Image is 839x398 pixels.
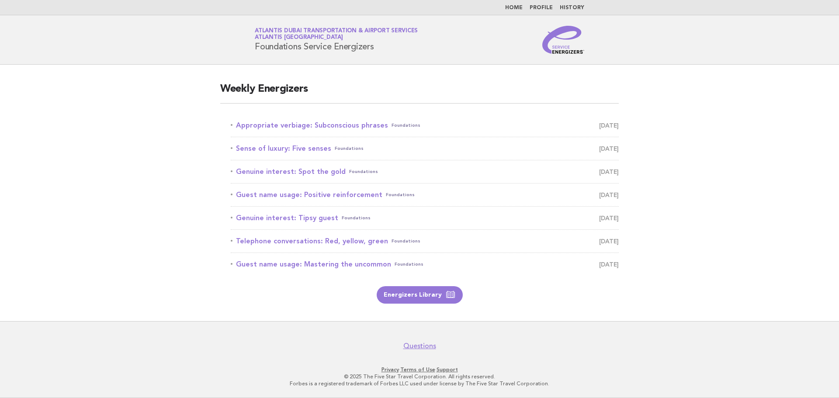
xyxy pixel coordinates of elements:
[437,367,458,373] a: Support
[392,235,420,247] span: Foundations
[560,5,584,10] a: History
[386,189,415,201] span: Foundations
[255,35,343,41] span: Atlantis [GEOGRAPHIC_DATA]
[599,189,619,201] span: [DATE]
[152,373,687,380] p: © 2025 The Five Star Travel Corporation. All rights reserved.
[231,189,619,201] a: Guest name usage: Positive reinforcementFoundations [DATE]
[255,28,418,51] h1: Foundations Service Energizers
[220,82,619,104] h2: Weekly Energizers
[395,258,423,270] span: Foundations
[400,367,435,373] a: Terms of Use
[342,212,371,224] span: Foundations
[542,26,584,54] img: Service Energizers
[152,366,687,373] p: · ·
[231,142,619,155] a: Sense of luxury: Five sensesFoundations [DATE]
[599,166,619,178] span: [DATE]
[530,5,553,10] a: Profile
[392,119,420,132] span: Foundations
[231,235,619,247] a: Telephone conversations: Red, yellow, greenFoundations [DATE]
[231,119,619,132] a: Appropriate verbiage: Subconscious phrasesFoundations [DATE]
[403,342,436,350] a: Questions
[599,258,619,270] span: [DATE]
[505,5,523,10] a: Home
[335,142,364,155] span: Foundations
[599,212,619,224] span: [DATE]
[152,380,687,387] p: Forbes is a registered trademark of Forbes LLC used under license by The Five Star Travel Corpora...
[377,286,463,304] a: Energizers Library
[255,28,418,40] a: Atlantis Dubai Transportation & Airport ServicesAtlantis [GEOGRAPHIC_DATA]
[599,119,619,132] span: [DATE]
[231,212,619,224] a: Genuine interest: Tipsy guestFoundations [DATE]
[231,258,619,270] a: Guest name usage: Mastering the uncommonFoundations [DATE]
[349,166,378,178] span: Foundations
[231,166,619,178] a: Genuine interest: Spot the goldFoundations [DATE]
[599,235,619,247] span: [DATE]
[381,367,399,373] a: Privacy
[599,142,619,155] span: [DATE]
